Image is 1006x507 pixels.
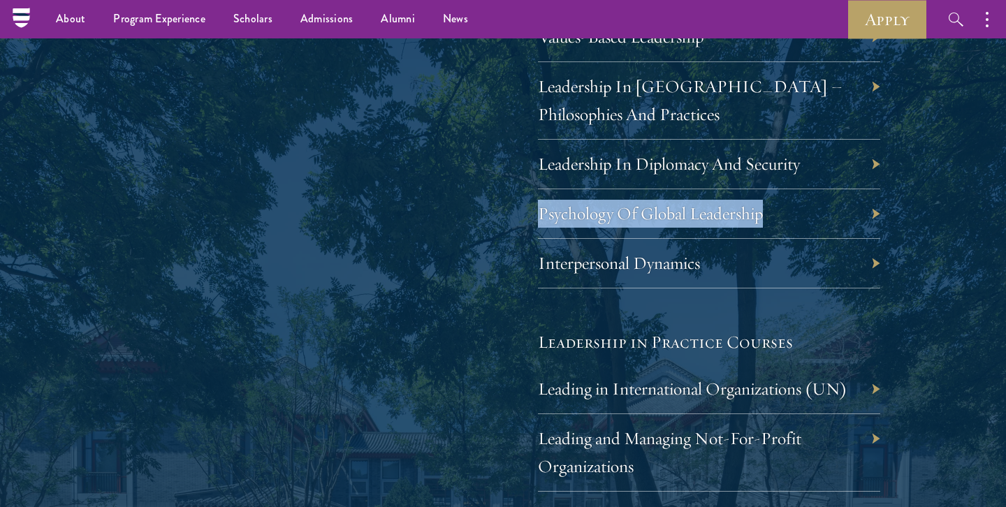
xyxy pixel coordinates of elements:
[538,378,847,399] a: Leading in International Organizations (UN)
[538,330,880,354] h5: Leadership in Practice Courses
[538,75,843,125] a: Leadership In [GEOGRAPHIC_DATA] – Philosophies And Practices
[538,427,801,477] a: Leading and Managing Not-For-Profit Organizations
[538,252,700,274] a: Interpersonal Dynamics
[538,153,800,175] a: Leadership In Diplomacy And Security
[538,203,763,224] a: Psychology Of Global Leadership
